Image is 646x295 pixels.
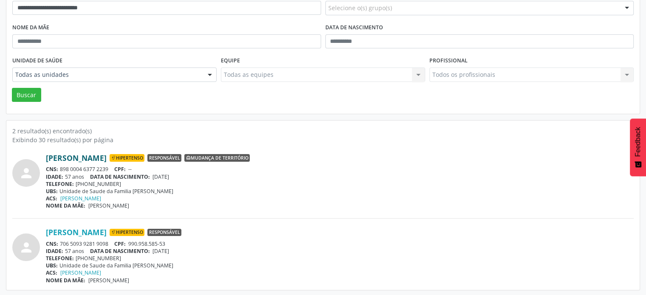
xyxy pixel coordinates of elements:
[110,229,144,236] span: Hipertenso
[128,240,165,247] span: 990.958.585-53
[46,202,85,209] span: NOME DA MÃE:
[46,188,634,195] div: Unidade de Saude da Familia [PERSON_NAME]
[46,180,74,188] span: TELEFONE:
[634,127,642,157] span: Feedback
[110,154,144,162] span: Hipertenso
[46,240,58,247] span: CNS:
[12,126,634,135] div: 2 resultado(s) encontrado(s)
[46,247,634,255] div: 57 anos
[46,195,57,202] span: ACS:
[90,247,150,255] span: DATA DE NASCIMENTO:
[88,202,129,209] span: [PERSON_NAME]
[325,21,383,34] label: Data de nascimento
[114,166,126,173] span: CPF:
[46,188,58,195] span: UBS:
[46,180,634,188] div: [PHONE_NUMBER]
[128,166,132,173] span: --
[46,240,634,247] div: 706 5093 9281 9098
[12,88,41,102] button: Buscar
[46,247,63,255] span: IDADE:
[46,277,85,284] span: NOME DA MÃE:
[152,247,169,255] span: [DATE]
[12,135,634,144] div: Exibindo 30 resultado(s) por página
[630,118,646,176] button: Feedback - Mostrar pesquisa
[221,54,240,67] label: Equipe
[184,154,250,162] span: Mudança de território
[12,21,49,34] label: Nome da mãe
[12,54,62,67] label: Unidade de saúde
[46,228,107,237] a: [PERSON_NAME]
[147,229,181,236] span: Responsável
[46,269,57,276] span: ACS:
[46,262,58,269] span: UBS:
[90,173,150,180] span: DATA DE NASCIMENTO:
[19,240,34,255] i: person
[60,195,101,202] a: [PERSON_NAME]
[152,173,169,180] span: [DATE]
[46,166,634,173] div: 898 0004 6377 2239
[46,173,634,180] div: 57 anos
[429,54,468,67] label: Profissional
[147,154,181,162] span: Responsável
[46,255,74,262] span: TELEFONE:
[15,70,199,79] span: Todas as unidades
[19,166,34,181] i: person
[46,262,634,269] div: Unidade de Saude da Familia [PERSON_NAME]
[114,240,126,247] span: CPF:
[60,269,101,276] a: [PERSON_NAME]
[46,153,107,163] a: [PERSON_NAME]
[88,277,129,284] span: [PERSON_NAME]
[328,3,392,12] span: Selecione o(s) grupo(s)
[46,173,63,180] span: IDADE:
[46,166,58,173] span: CNS:
[46,255,634,262] div: [PHONE_NUMBER]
